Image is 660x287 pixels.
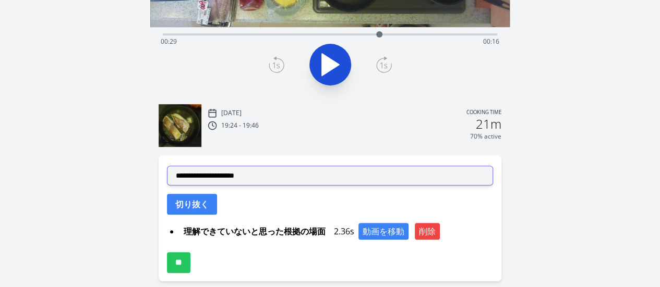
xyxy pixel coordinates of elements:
[483,37,499,46] span: 00:16
[161,37,177,46] span: 00:29
[415,223,440,240] button: 削除
[466,108,501,118] p: Cooking time
[476,118,501,130] h2: 21m
[221,109,242,117] p: [DATE]
[179,223,493,240] div: 2.36s
[179,223,330,240] span: 理解できていないと思った根拠の場面
[358,223,409,240] button: 動画を移動
[470,132,501,141] p: 70% active
[159,104,201,147] img: 250913102519_thumb.jpeg
[221,121,259,130] p: 19:24 - 19:46
[167,194,217,215] button: 切り抜く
